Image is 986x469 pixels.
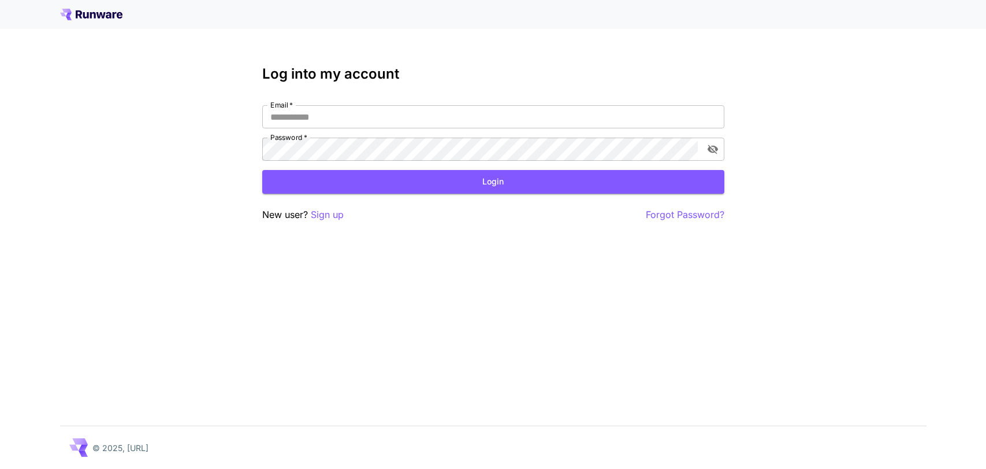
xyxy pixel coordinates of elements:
label: Email [270,100,293,110]
button: Login [262,170,724,194]
h3: Log into my account [262,66,724,82]
p: New user? [262,208,344,222]
button: Sign up [311,208,344,222]
button: Forgot Password? [646,208,724,222]
button: toggle password visibility [702,139,723,160]
label: Password [270,132,307,142]
p: © 2025, [URL] [92,442,148,454]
